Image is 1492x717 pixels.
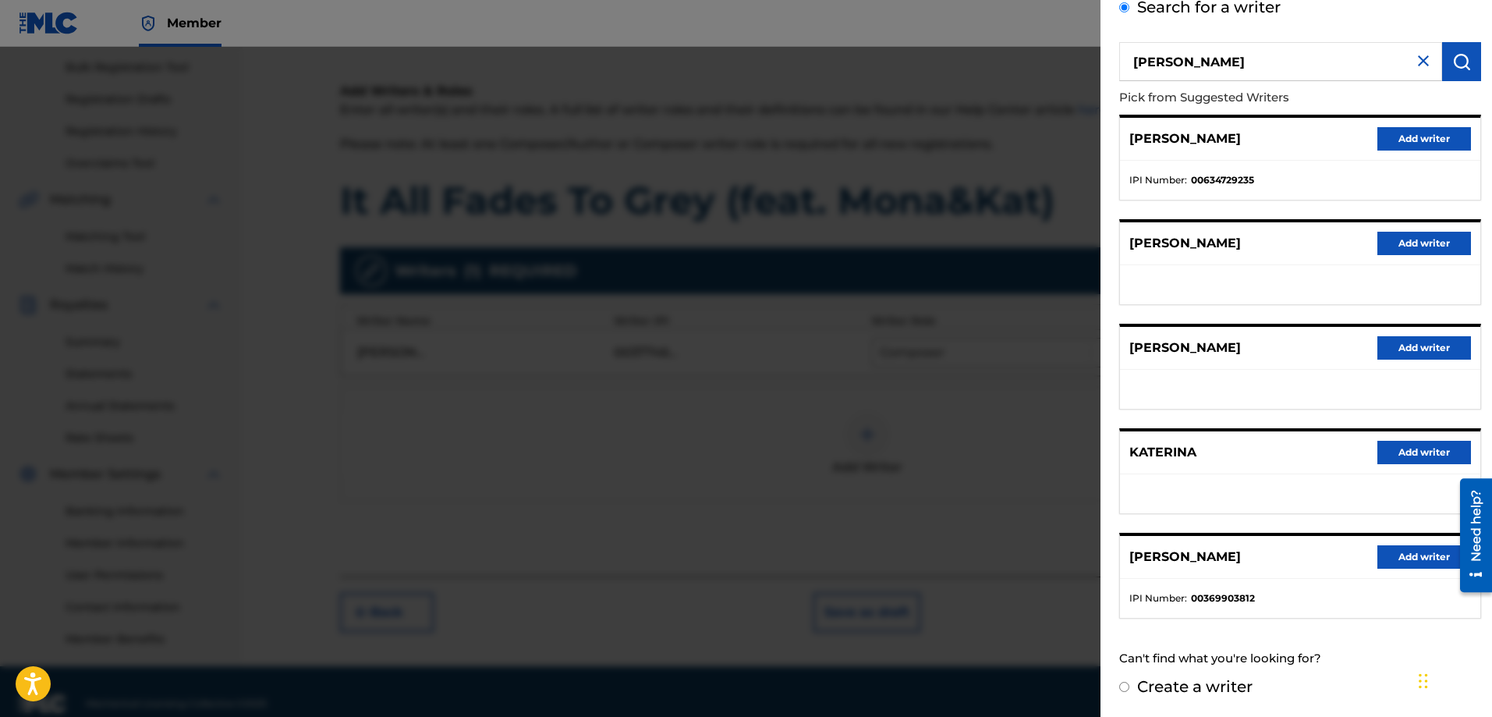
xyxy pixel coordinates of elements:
p: [PERSON_NAME] [1129,130,1241,148]
strong: 00634729235 [1191,173,1254,187]
img: MLC Logo [19,12,79,34]
input: Search writer's name or IPI Number [1119,42,1442,81]
span: Member [167,14,221,32]
button: Add writer [1377,336,1471,360]
img: Top Rightsholder [139,14,158,33]
p: [PERSON_NAME] [1129,548,1241,566]
p: Pick from Suggested Writers [1119,81,1392,115]
p: KATERINA [1129,443,1196,462]
div: Can't find what you're looking for? [1119,642,1481,676]
iframe: Resource Center [1448,473,1492,598]
button: Add writer [1377,232,1471,255]
div: Chat Widget [1414,642,1492,717]
button: Add writer [1377,545,1471,569]
strong: 00369903812 [1191,591,1255,605]
span: IPI Number : [1129,591,1187,605]
img: close [1414,51,1433,70]
label: Create a writer [1137,677,1253,696]
div: Drag [1419,658,1428,705]
button: Add writer [1377,127,1471,151]
span: IPI Number : [1129,173,1187,187]
button: Add writer [1377,441,1471,464]
img: Search Works [1452,52,1471,71]
p: [PERSON_NAME] [1129,234,1241,253]
iframe: To enrich screen reader interactions, please activate Accessibility in Grammarly extension settings [1414,642,1492,717]
p: [PERSON_NAME] [1129,339,1241,357]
